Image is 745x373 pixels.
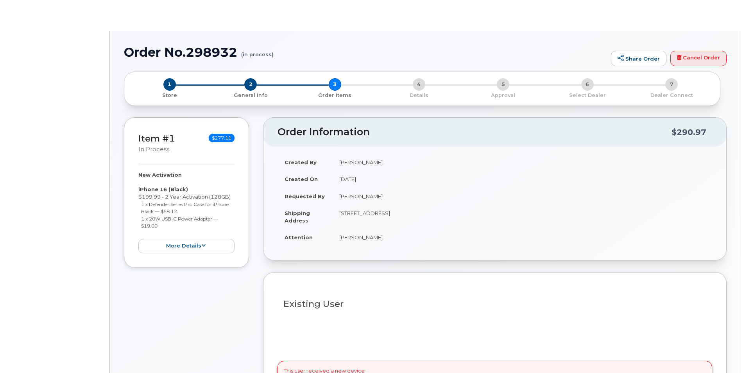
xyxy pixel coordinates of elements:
[138,133,175,144] a: Item #1
[241,45,274,57] small: (in process)
[672,125,706,140] div: $290.97
[141,216,218,229] small: 1 x 20W USB-C Power Adapter — $19.00
[285,176,318,182] strong: Created On
[332,229,712,246] td: [PERSON_NAME]
[670,51,727,66] a: Cancel Order
[332,204,712,229] td: [STREET_ADDRESS]
[283,299,706,309] h3: Existing User
[131,91,208,99] a: 1 Store
[138,172,182,178] strong: New Activation
[244,78,257,91] span: 2
[285,210,310,224] strong: Shipping Address
[611,51,666,66] a: Share Order
[285,159,317,165] strong: Created By
[332,154,712,171] td: [PERSON_NAME]
[138,146,169,153] small: in process
[285,234,313,240] strong: Attention
[332,170,712,188] td: [DATE]
[141,201,229,215] small: 1 x Defender Series Pro Case for iPhone Black — $58.12
[163,78,176,91] span: 1
[332,188,712,205] td: [PERSON_NAME]
[134,92,205,99] p: Store
[138,239,235,253] button: more details
[124,45,607,59] h1: Order No.298932
[138,186,188,192] strong: iPhone 16 (Black)
[211,92,289,99] p: General Info
[209,134,235,142] span: $277.11
[208,91,292,99] a: 2 General Info
[285,193,325,199] strong: Requested By
[278,127,672,138] h2: Order Information
[138,171,235,253] div: $199.99 - 2 Year Activation (128GB)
